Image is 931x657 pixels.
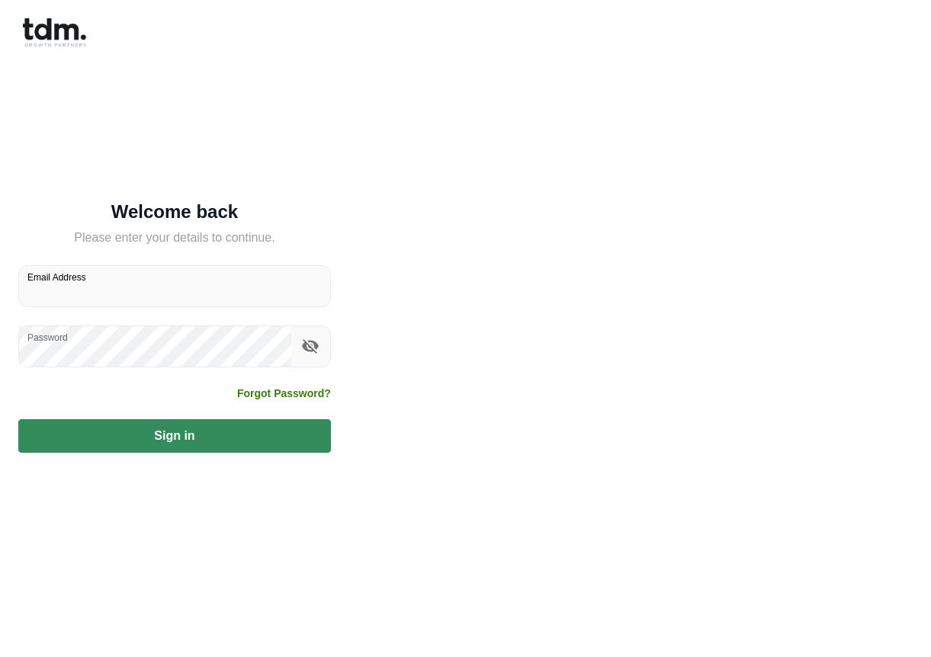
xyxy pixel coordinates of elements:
h5: Welcome back [18,204,331,220]
button: Sign in [18,419,331,453]
label: Email Address [27,271,86,284]
h5: Please enter your details to continue. [18,229,331,247]
button: toggle password visibility [297,333,323,359]
a: Forgot Password? [237,386,331,401]
label: Password [27,331,68,344]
